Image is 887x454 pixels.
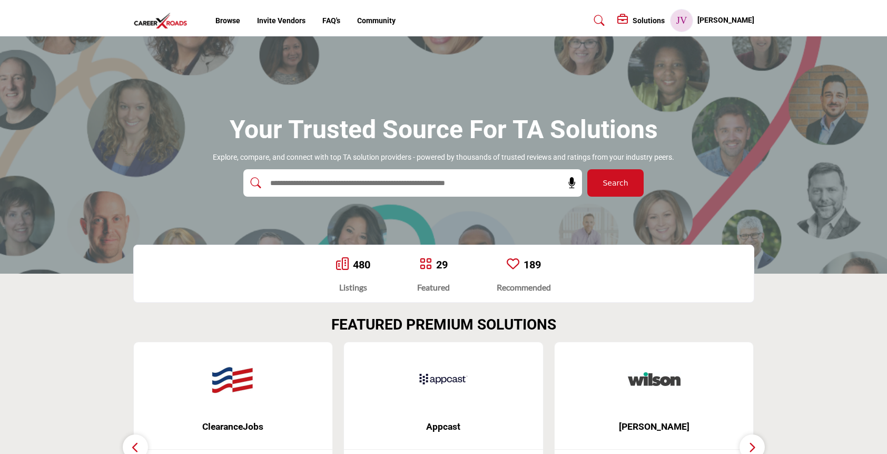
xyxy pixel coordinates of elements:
[584,12,612,29] a: Search
[213,152,674,163] p: Explore, compare, and connect with top TA solution providers - powered by thousands of trusted re...
[497,281,551,294] div: Recommended
[555,413,754,441] a: [PERSON_NAME]
[587,169,644,197] button: Search
[331,316,556,334] h2: FEATURED PREMIUM SOLUTIONS
[628,353,681,405] img: Wilson
[570,420,738,433] span: [PERSON_NAME]
[357,16,396,25] a: Community
[697,15,754,26] h5: [PERSON_NAME]
[230,113,658,146] h1: Your Trusted Source for TA Solutions
[633,16,665,25] h5: Solutions
[336,281,370,294] div: Listings
[436,258,448,271] a: 29
[603,178,628,189] span: Search
[322,16,340,25] a: FAQ's
[417,353,470,405] img: Appcast
[417,281,450,294] div: Featured
[150,413,317,441] b: ClearanceJobs
[360,420,527,433] span: Appcast
[133,12,193,30] img: Site Logo
[570,413,738,441] b: Wilson
[524,258,541,271] a: 189
[670,9,693,32] button: Show hide supplier dropdown
[134,413,333,441] a: ClearanceJobs
[617,14,665,27] div: Solutions
[344,413,543,441] a: Appcast
[257,16,305,25] a: Invite Vendors
[360,413,527,441] b: Appcast
[215,16,240,25] a: Browse
[419,257,432,272] a: Go to Featured
[206,353,259,405] img: ClearanceJobs
[507,257,519,272] a: Go to Recommended
[150,420,317,433] span: ClearanceJobs
[353,258,370,271] a: 480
